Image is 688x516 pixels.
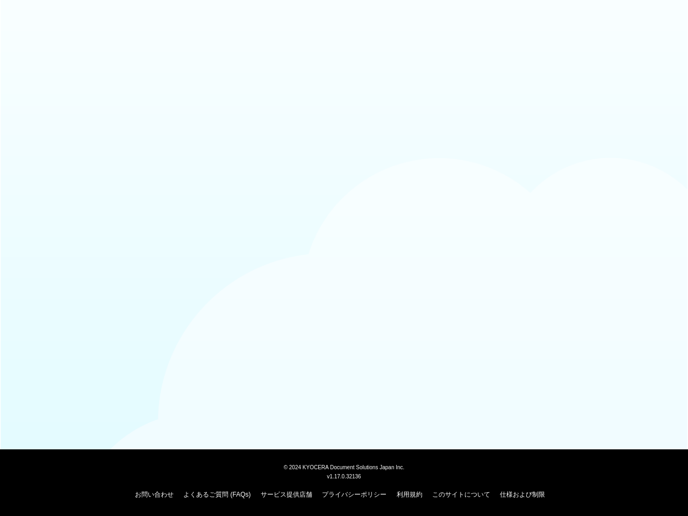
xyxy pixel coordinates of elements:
[432,491,490,498] a: このサイトについて
[183,491,250,498] a: よくあるご質問 (FAQs)
[397,491,422,498] a: 利用規約
[284,463,405,470] span: © 2024 KYOCERA Document Solutions Japan Inc.
[500,491,545,498] a: 仕様および制限
[322,491,386,498] a: プライバシーポリシー
[327,473,361,479] span: v1.17.0.32136
[261,491,312,498] a: サービス提供店舗
[135,491,174,498] a: お問い合わせ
